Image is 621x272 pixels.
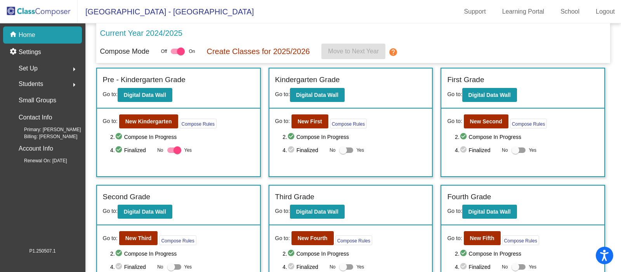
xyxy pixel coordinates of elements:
mat-icon: check_circle [460,262,469,272]
mat-icon: help [389,47,398,57]
button: Compose Rules [180,119,217,128]
b: Digital Data Wall [468,209,511,215]
span: Students [19,79,43,89]
mat-icon: check_circle [287,262,297,272]
span: Go to: [103,117,118,125]
span: 2. Compose In Progress [110,132,254,142]
p: Small Groups [19,95,56,106]
p: Compose Mode [100,46,149,57]
label: Kindergarten Grade [275,74,340,86]
span: Yes [184,262,192,272]
b: New Fourth [298,235,328,241]
b: Digital Data Wall [468,92,511,98]
button: New Kindergarten [119,114,178,128]
b: New Kindergarten [125,118,172,125]
mat-icon: arrow_right [69,80,79,89]
span: Yes [529,262,536,272]
p: Create Classes for 2025/2026 [206,46,310,57]
button: Compose Rules [330,119,367,128]
span: 4. Finalized [283,262,326,272]
span: Renewal On: [DATE] [12,157,67,164]
mat-icon: check_circle [287,146,297,155]
button: Digital Data Wall [462,205,517,219]
span: On [189,48,195,55]
b: New Second [470,118,502,125]
button: Digital Data Wall [462,88,517,102]
button: Digital Data Wall [118,88,172,102]
span: Go to: [447,208,462,214]
mat-icon: check_circle [460,249,469,258]
span: Go to: [103,208,118,214]
span: No [157,147,163,154]
span: Go to: [275,208,290,214]
button: New Fifth [464,231,501,245]
span: [GEOGRAPHIC_DATA] - [GEOGRAPHIC_DATA] [78,5,254,18]
span: Yes [356,146,364,155]
button: New Fourth [291,231,334,245]
span: Go to: [447,117,462,125]
label: Pre - Kindergarten Grade [103,74,186,86]
button: Compose Rules [335,235,372,245]
b: Digital Data Wall [124,92,166,98]
span: Go to: [103,91,118,97]
b: New Third [125,235,152,241]
button: Digital Data Wall [118,205,172,219]
span: 4. Finalized [110,146,153,155]
span: 2. Compose In Progress [283,132,426,142]
mat-icon: home [9,30,19,40]
span: 4. Finalized [455,262,498,272]
label: Fourth Grade [447,191,491,203]
span: Go to: [447,234,462,242]
mat-icon: check_circle [115,249,124,258]
span: 4. Finalized [455,146,498,155]
b: Digital Data Wall [296,92,338,98]
b: Digital Data Wall [124,209,166,215]
span: Go to: [275,117,290,125]
label: Third Grade [275,191,314,203]
mat-icon: check_circle [287,132,297,142]
a: Logout [590,5,621,18]
mat-icon: arrow_right [69,65,79,74]
p: Current Year 2024/2025 [100,27,182,39]
span: Yes [356,262,364,272]
p: Settings [19,47,41,57]
span: Go to: [103,234,118,242]
span: Yes [184,146,192,155]
span: Primary: [PERSON_NAME] [12,126,81,133]
span: 2. Compose In Progress [455,132,598,142]
span: No [330,263,335,270]
span: Billing: [PERSON_NAME] [12,133,77,140]
a: School [554,5,586,18]
span: Set Up [19,63,38,74]
span: No [157,263,163,270]
mat-icon: check_circle [460,146,469,155]
p: Contact Info [19,112,52,123]
span: 2. Compose In Progress [455,249,598,258]
span: No [502,263,508,270]
mat-icon: check_circle [115,146,124,155]
span: Go to: [447,91,462,97]
mat-icon: check_circle [115,262,124,272]
span: 4. Finalized [110,262,153,272]
span: 4. Finalized [283,146,326,155]
button: New Second [464,114,508,128]
label: Second Grade [103,191,151,203]
mat-icon: check_circle [460,132,469,142]
b: New Fifth [470,235,494,241]
span: 2. Compose In Progress [110,249,254,258]
span: Go to: [275,234,290,242]
button: Digital Data Wall [290,88,345,102]
mat-icon: check_circle [115,132,124,142]
a: Learning Portal [496,5,551,18]
span: No [330,147,335,154]
button: Digital Data Wall [290,205,345,219]
span: Yes [529,146,536,155]
span: No [502,147,508,154]
button: Compose Rules [502,235,539,245]
button: New First [291,114,328,128]
mat-icon: check_circle [287,249,297,258]
b: Digital Data Wall [296,209,338,215]
span: 2. Compose In Progress [283,249,426,258]
a: Support [458,5,492,18]
span: Off [161,48,167,55]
